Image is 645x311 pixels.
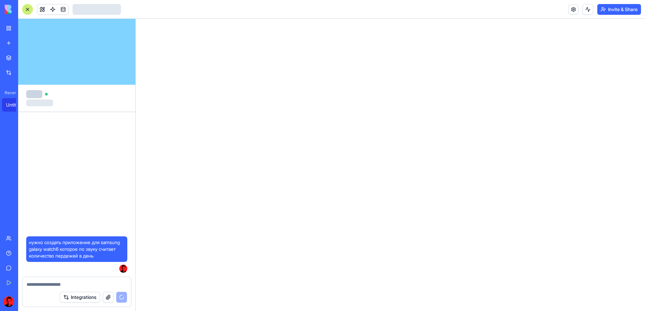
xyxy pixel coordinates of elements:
span: нужно создать приложение для samsung galaxy watch6 которое по звуку считает количество пердежей в... [29,239,125,259]
span: Recent [2,90,16,95]
img: ACg8ocKpLsW6nHNA77xvrZLHMV1cYo2Qw_1oKgw3nnyk3YJvHpVxEnH2=s96-c [119,265,127,273]
button: Integrations [60,292,100,303]
div: Untitled App [6,102,25,108]
img: ACg8ocKpLsW6nHNA77xvrZLHMV1cYo2Qw_1oKgw3nnyk3YJvHpVxEnH2=s96-c [3,296,14,307]
button: Invite & Share [597,4,641,15]
a: Untitled App [2,98,29,112]
img: logo [5,5,46,14]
